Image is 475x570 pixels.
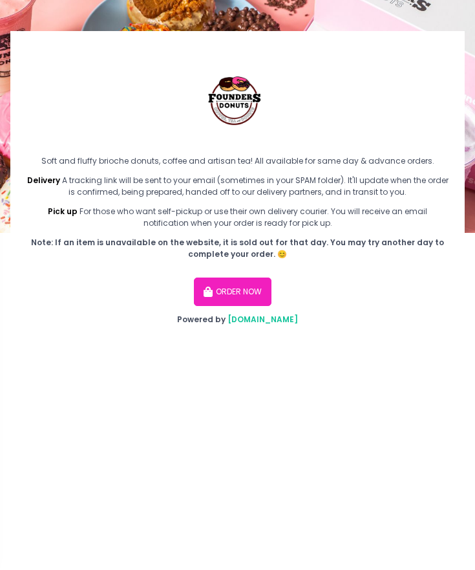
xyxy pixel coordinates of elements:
[48,206,78,217] b: Pick up
[27,175,60,186] b: Delivery
[26,314,449,325] div: Powered by
[26,175,449,198] div: A tracking link will be sent to your email (sometimes in your SPAM folder). It'll update when the...
[187,50,284,148] img: Founders Donuts
[26,155,449,167] div: Soft and fluffy brioche donuts, coffee and artisan tea! All available for same day & advance orders.
[26,237,449,260] div: Note: If an item is unavailable on the website, it is sold out for that day. You may try another ...
[227,314,298,325] a: [DOMAIN_NAME]
[194,278,271,306] button: ORDER NOW
[26,206,449,229] div: For those who want self-pickup or use their own delivery courier. You will receive an email notif...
